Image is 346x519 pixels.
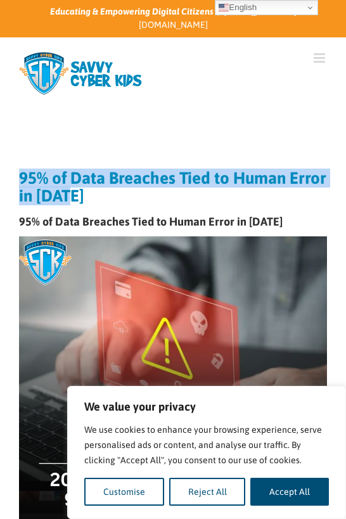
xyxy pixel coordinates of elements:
img: Savvy Cyber Kids Logo [19,51,146,96]
button: Reject All [169,478,246,506]
i: Educating & Empowering Digital Citizens [50,6,214,16]
p: We value your privacy [84,399,329,414]
h4: 95% of Data Breaches Tied to Human Error in [DATE] [19,216,327,227]
p: We use cookies to enhance your browsing experience, serve personalised ads or content, and analys... [84,422,329,468]
h1: 95% of Data Breaches Tied to Human Error in [DATE] [19,169,327,205]
button: Accept All [250,478,329,506]
a: Toggle mobile menu [314,51,327,65]
button: Customise [84,478,164,506]
img: en [219,3,229,13]
span: | [214,5,224,18]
